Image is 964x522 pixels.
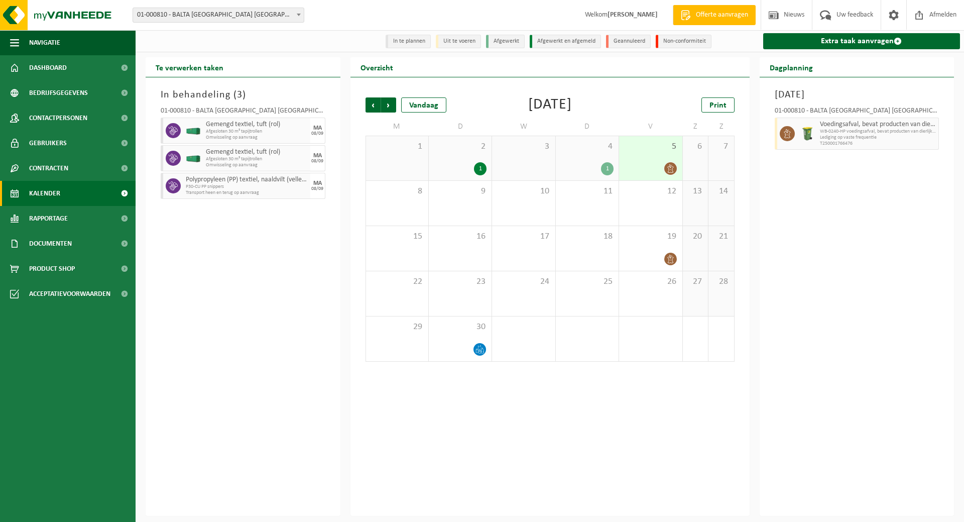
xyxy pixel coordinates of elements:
[820,135,936,141] span: Lediging op vaste frequentie
[606,35,651,48] li: Geannuleerd
[206,135,308,141] span: Omwisseling op aanvraag
[434,276,487,287] span: 23
[701,97,735,113] a: Print
[146,57,233,77] h2: Te verwerken taken
[561,141,614,152] span: 4
[474,162,487,175] div: 1
[29,30,60,55] span: Navigatie
[313,125,322,131] div: MA
[497,186,550,197] span: 10
[206,148,308,156] span: Gemengd textiel, tuft (rol)
[313,153,322,159] div: MA
[29,106,87,131] span: Contactpersonen
[561,186,614,197] span: 11
[530,35,601,48] li: Afgewerkt en afgemeld
[708,118,734,136] td: Z
[366,118,429,136] td: M
[401,97,446,113] div: Vandaag
[497,231,550,242] span: 17
[186,184,308,190] span: P30-CU PP snippers
[497,141,550,152] span: 3
[486,35,525,48] li: Afgewerkt
[763,33,960,49] a: Extra taak aanvragen
[29,206,68,231] span: Rapportage
[800,126,815,141] img: WB-0240-HPE-GN-50
[683,118,708,136] td: Z
[624,186,677,197] span: 12
[311,186,323,191] div: 08/09
[161,87,325,102] h3: In behandeling ( )
[656,35,711,48] li: Non-conformiteit
[713,141,729,152] span: 7
[820,129,936,135] span: WB-0240-HP voedingsafval, bevat producten van dierlijke oors
[673,5,756,25] a: Offerte aanvragen
[29,131,67,156] span: Gebruikers
[434,141,487,152] span: 2
[371,186,423,197] span: 8
[371,276,423,287] span: 22
[206,156,308,162] span: Afgesloten 30 m³ tapijtrollen
[350,57,403,77] h2: Overzicht
[186,190,308,196] span: Transport heen en terug op aanvraag
[29,156,68,181] span: Contracten
[237,90,243,100] span: 3
[713,276,729,287] span: 28
[206,121,308,129] span: Gemengd textiel, tuft (rol)
[624,141,677,152] span: 5
[29,231,72,256] span: Documenten
[528,97,572,113] div: [DATE]
[436,35,481,48] li: Uit te voeren
[186,176,308,184] span: Polypropyleen (PP) textiel, naaldvilt (vellen / linten)
[693,10,751,20] span: Offerte aanvragen
[29,55,67,80] span: Dashboard
[133,8,304,22] span: 01-000810 - BALTA OUDENAARDE NV - OUDENAARDE
[206,162,308,168] span: Omwisseling op aanvraag
[556,118,619,136] td: D
[29,281,110,306] span: Acceptatievoorwaarden
[760,57,823,77] h2: Dagplanning
[186,155,201,162] img: HK-XA-30-GN-00
[820,141,936,147] span: T250001766476
[371,322,423,333] span: 29
[561,231,614,242] span: 18
[688,141,703,152] span: 6
[206,129,308,135] span: Afgesloten 30 m³ tapijtrollen
[311,131,323,136] div: 08/09
[29,256,75,281] span: Product Shop
[775,87,939,102] h3: [DATE]
[371,141,423,152] span: 1
[820,121,936,129] span: Voedingsafval, bevat producten van dierlijke oorsprong, onverpakt, categorie 3
[492,118,555,136] td: W
[311,159,323,164] div: 08/09
[601,162,614,175] div: 1
[688,186,703,197] span: 13
[371,231,423,242] span: 15
[381,97,396,113] span: Volgende
[434,322,487,333] span: 30
[434,186,487,197] span: 9
[624,231,677,242] span: 19
[133,8,304,23] span: 01-000810 - BALTA OUDENAARDE NV - OUDENAARDE
[434,231,487,242] span: 16
[366,97,381,113] span: Vorige
[313,180,322,186] div: MA
[29,181,60,206] span: Kalender
[624,276,677,287] span: 26
[186,127,201,135] img: HK-XA-30-GN-00
[619,118,682,136] td: V
[561,276,614,287] span: 25
[29,80,88,106] span: Bedrijfsgegevens
[497,276,550,287] span: 24
[688,276,703,287] span: 27
[713,231,729,242] span: 21
[386,35,431,48] li: In te plannen
[775,108,939,118] div: 01-000810 - BALTA [GEOGRAPHIC_DATA] [GEOGRAPHIC_DATA] - [GEOGRAPHIC_DATA]
[429,118,492,136] td: D
[688,231,703,242] span: 20
[709,101,727,110] span: Print
[161,108,325,118] div: 01-000810 - BALTA [GEOGRAPHIC_DATA] [GEOGRAPHIC_DATA] - [GEOGRAPHIC_DATA]
[713,186,729,197] span: 14
[608,11,658,19] strong: [PERSON_NAME]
